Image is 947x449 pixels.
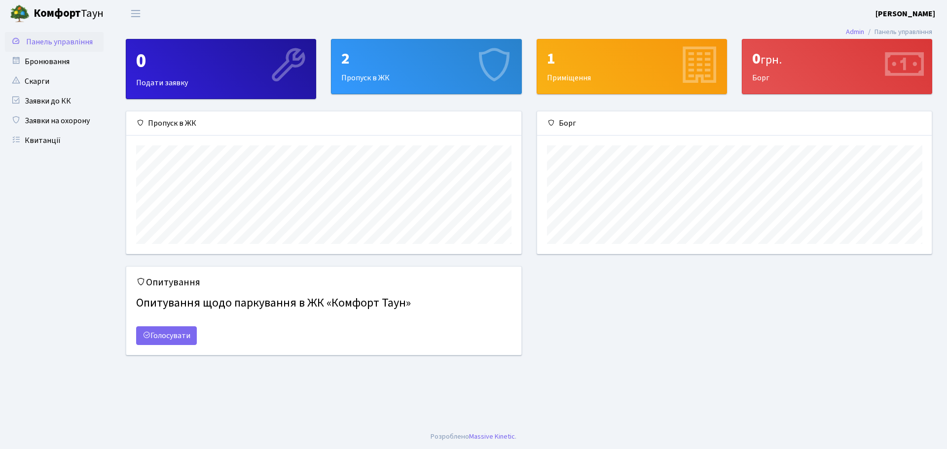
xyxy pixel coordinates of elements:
[331,39,521,94] div: Пропуск в ЖК
[126,111,521,136] div: Пропуск в ЖК
[126,39,316,99] a: 0Подати заявку
[331,39,521,94] a: 2Пропуск в ЖК
[547,49,717,68] div: 1
[469,431,515,442] a: Massive Kinetic
[5,91,104,111] a: Заявки до КК
[5,32,104,52] a: Панель управління
[846,27,864,37] a: Admin
[537,111,932,136] div: Борг
[136,292,511,314] h4: Опитування щодо паркування в ЖК «Комфорт Таун»
[875,8,935,19] b: [PERSON_NAME]
[831,22,947,42] nav: breadcrumb
[5,71,104,91] a: Скарги
[742,39,932,94] div: Борг
[431,431,469,442] a: Розроблено
[537,39,727,94] div: Приміщення
[26,36,93,47] span: Панель управління
[761,51,782,69] span: грн.
[864,27,932,37] li: Панель управління
[136,276,511,288] h5: Опитування
[10,4,30,24] img: logo.png
[5,131,104,150] a: Квитанції
[34,5,81,21] b: Комфорт
[123,5,148,22] button: Переключити навігацію
[136,49,306,73] div: 0
[34,5,104,22] span: Таун
[341,49,511,68] div: 2
[431,431,516,442] div: .
[5,52,104,71] a: Бронювання
[5,111,104,131] a: Заявки на охорону
[126,39,316,99] div: Подати заявку
[537,39,727,94] a: 1Приміщення
[752,49,922,68] div: 0
[875,8,935,20] a: [PERSON_NAME]
[136,326,197,345] a: Голосувати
